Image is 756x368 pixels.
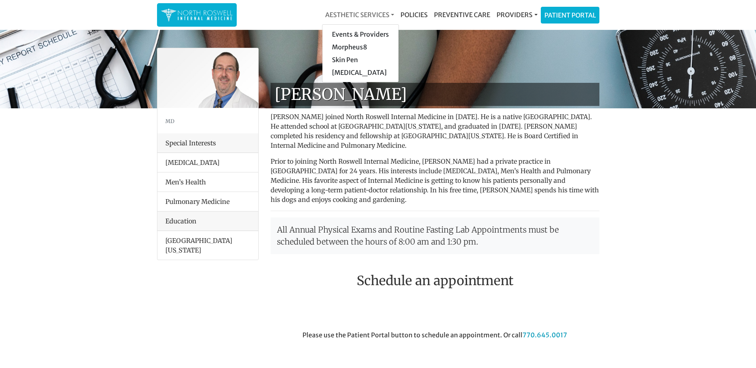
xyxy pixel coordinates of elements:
[157,153,258,172] li: [MEDICAL_DATA]
[271,112,599,150] p: [PERSON_NAME] joined North Roswell Internal Medicine in [DATE]. He is a native [GEOGRAPHIC_DATA]....
[157,231,258,260] li: [GEOGRAPHIC_DATA][US_STATE]
[165,118,175,124] small: MD
[522,331,567,339] a: 770.645.0017
[322,7,397,23] a: Aesthetic Services
[322,66,399,79] a: [MEDICAL_DATA]
[431,7,493,23] a: Preventive Care
[157,192,258,211] li: Pulmonary Medicine
[271,83,599,106] h1: [PERSON_NAME]
[541,7,599,23] a: Patient Portal
[157,133,258,153] div: Special Interests
[271,217,599,254] p: All Annual Physical Exams and Routine Fasting Lab Appointments must be scheduled between the hour...
[271,273,599,288] h2: Schedule an appointment
[157,172,258,192] li: Men’s Health
[157,48,258,108] img: Dr. George Kanes
[322,53,399,66] a: Skin Pen
[322,41,399,53] a: Morpheus8
[161,7,233,23] img: North Roswell Internal Medicine
[397,7,431,23] a: Policies
[493,7,540,23] a: Providers
[157,211,258,231] div: Education
[271,157,599,204] p: Prior to joining North Roswell Internal Medicine, [PERSON_NAME] had a private practice in [GEOGRA...
[322,28,399,41] a: Events & Providers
